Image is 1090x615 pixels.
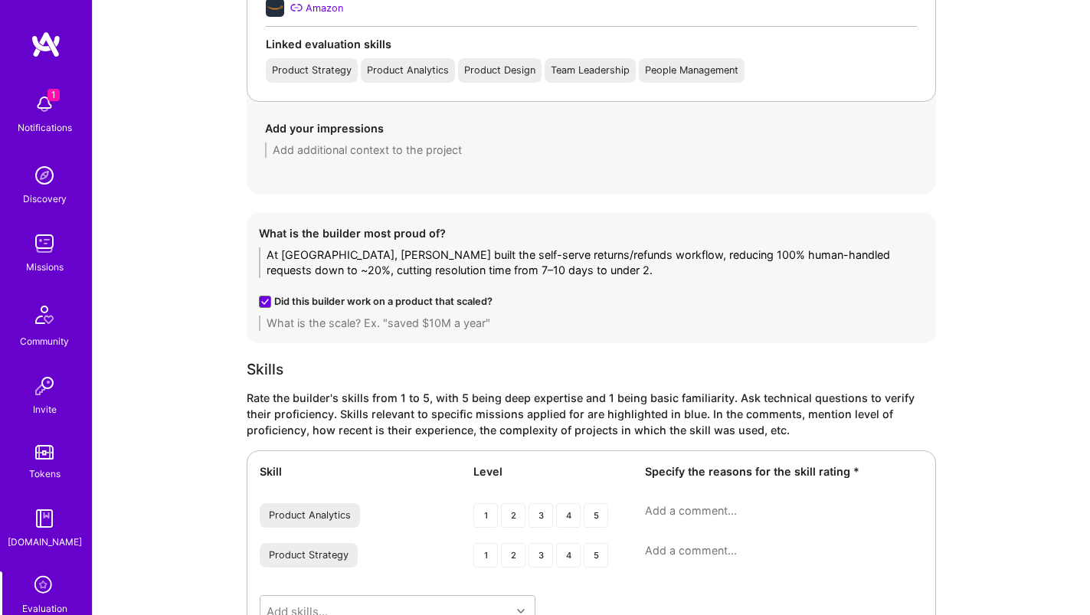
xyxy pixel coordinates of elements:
[265,120,918,136] div: Add your impressions
[259,225,924,241] div: What is the builder most proud of?
[26,259,64,275] div: Missions
[8,534,82,550] div: [DOMAIN_NAME]
[20,333,69,349] div: Community
[29,228,60,259] img: teamwork
[33,401,57,417] div: Invite
[23,191,67,207] div: Discovery
[473,503,498,528] div: 1
[473,543,498,568] div: 1
[501,503,525,528] div: 2
[247,361,936,378] div: Skills
[30,571,59,600] i: icon SelectionTeam
[464,64,535,77] div: Product Design
[645,64,738,77] div: People Management
[551,64,630,77] div: Team Leadership
[29,503,60,534] img: guide book
[556,503,581,528] div: 4
[556,543,581,568] div: 4
[290,2,303,14] i: Amazon
[529,503,553,528] div: 3
[501,543,525,568] div: 2
[29,371,60,401] img: Invite
[260,463,455,479] div: Skill
[517,607,525,615] i: icon Chevron
[29,466,61,482] div: Tokens
[274,293,493,309] div: Did this builder work on a product that scaled?
[259,247,924,278] textarea: At [GEOGRAPHIC_DATA], [PERSON_NAME] built the self-serve returns/refunds workflow, reducing 100% ...
[18,119,72,136] div: Notifications
[269,509,351,522] div: Product Analytics
[584,503,608,528] div: 5
[473,463,627,479] div: Level
[269,549,349,561] div: Product Strategy
[31,31,61,58] img: logo
[247,390,936,438] div: Rate the builder's skills from 1 to 5, with 5 being deep expertise and 1 being basic familiarity....
[29,89,60,119] img: bell
[584,543,608,568] div: 5
[29,160,60,191] img: discovery
[35,445,54,460] img: tokens
[645,463,923,479] div: Specify the reasons for the skill rating *
[47,89,60,101] span: 1
[272,64,352,77] div: Product Strategy
[266,36,917,52] div: Linked evaluation skills
[529,543,553,568] div: 3
[26,296,63,333] img: Community
[367,64,449,77] div: Product Analytics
